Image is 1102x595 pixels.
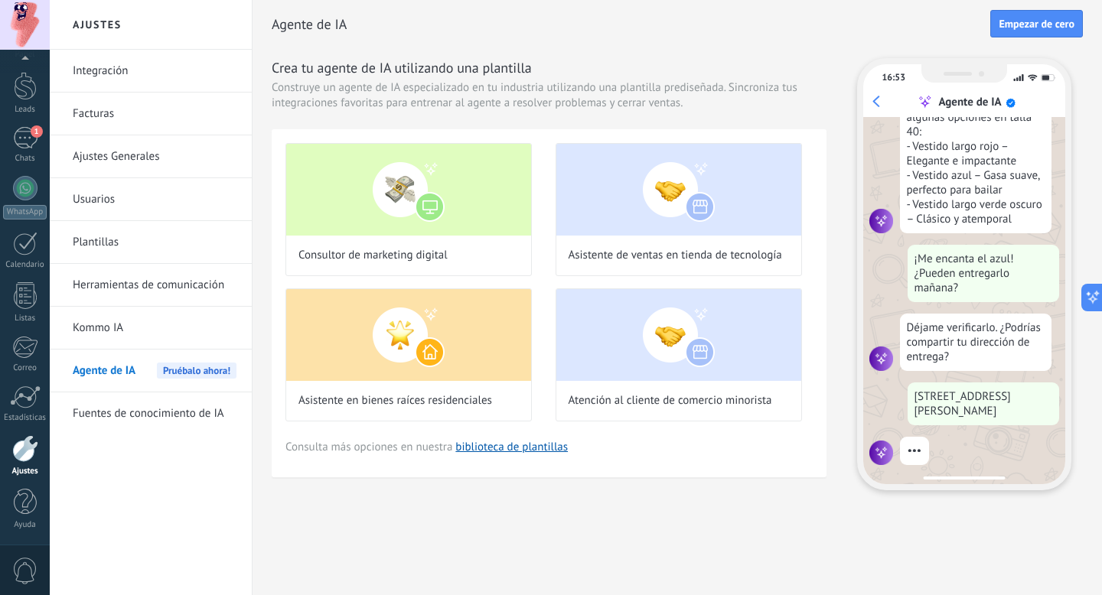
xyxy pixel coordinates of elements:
[3,260,47,270] div: Calendario
[3,363,47,373] div: Correo
[73,135,236,178] a: Ajustes Generales
[73,350,135,392] span: Agente de IA
[298,393,492,408] span: Asistente en bienes raíces residenciales
[73,392,236,435] a: Fuentes de conocimiento de IA
[157,363,236,379] span: Pruébalo ahora!
[569,248,782,263] span: Asistente de ventas en tienda de tecnología
[3,467,47,476] div: Ajustes
[869,209,894,233] img: agent icon
[73,350,236,392] a: Agente de IAPruébalo ahora!
[455,440,568,454] a: biblioteca de plantillas
[272,80,826,111] span: Construye un agente de IA especializado en tu industria utilizando una plantilla prediseñada. Sin...
[900,314,1051,371] div: Déjame verificarlo. ¿Podrías compartir tu dirección de entrega?
[73,221,236,264] a: Plantillas
[50,93,252,135] li: Facturas
[869,346,894,371] img: agent icon
[869,441,894,465] img: agent icon
[569,393,772,408] span: Atención al cliente de comercio minorista
[908,245,1059,302] div: ¡Me encanta el azul! ¿Pueden entregarlo mañana?
[272,58,826,77] h3: Crea tu agente de IA utilizando una plantilla
[286,289,531,381] img: Asistente en bienes raíces residenciales
[3,520,47,530] div: Ayuda
[285,440,568,454] span: Consulta más opciones en nuestra
[990,10,1083,37] button: Empezar de cero
[73,264,236,307] a: Herramientas de comunicación
[286,144,531,236] img: Consultor de marketing digital
[900,89,1051,233] div: ¡Entendido! Aquí tienes algunas opciones en talla 40: - Vestido largo rojo – Elegante e impactant...
[272,9,990,40] h2: Agente de IA
[73,50,236,93] a: Integración
[298,248,448,263] span: Consultor de marketing digital
[73,178,236,221] a: Usuarios
[3,105,47,115] div: Leads
[3,205,47,219] div: WhatsApp
[938,95,1001,109] div: Agente de IA
[50,307,252,350] li: Kommo IA
[882,72,905,83] div: 16:53
[73,307,236,350] a: Kommo IA
[50,221,252,264] li: Plantillas
[3,314,47,324] div: Listas
[999,18,1074,29] span: Empezar de cero
[50,350,252,392] li: Agente de IA
[3,154,47,164] div: Chats
[908,382,1059,425] div: [STREET_ADDRESS][PERSON_NAME]
[50,392,252,434] li: Fuentes de conocimiento de IA
[556,289,801,381] img: Atención al cliente de comercio minorista
[50,264,252,307] li: Herramientas de comunicación
[556,144,801,236] img: Asistente de ventas en tienda de tecnología
[73,93,236,135] a: Facturas
[3,413,47,423] div: Estadísticas
[31,125,43,138] span: 1
[50,178,252,221] li: Usuarios
[50,135,252,178] li: Ajustes Generales
[50,50,252,93] li: Integración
